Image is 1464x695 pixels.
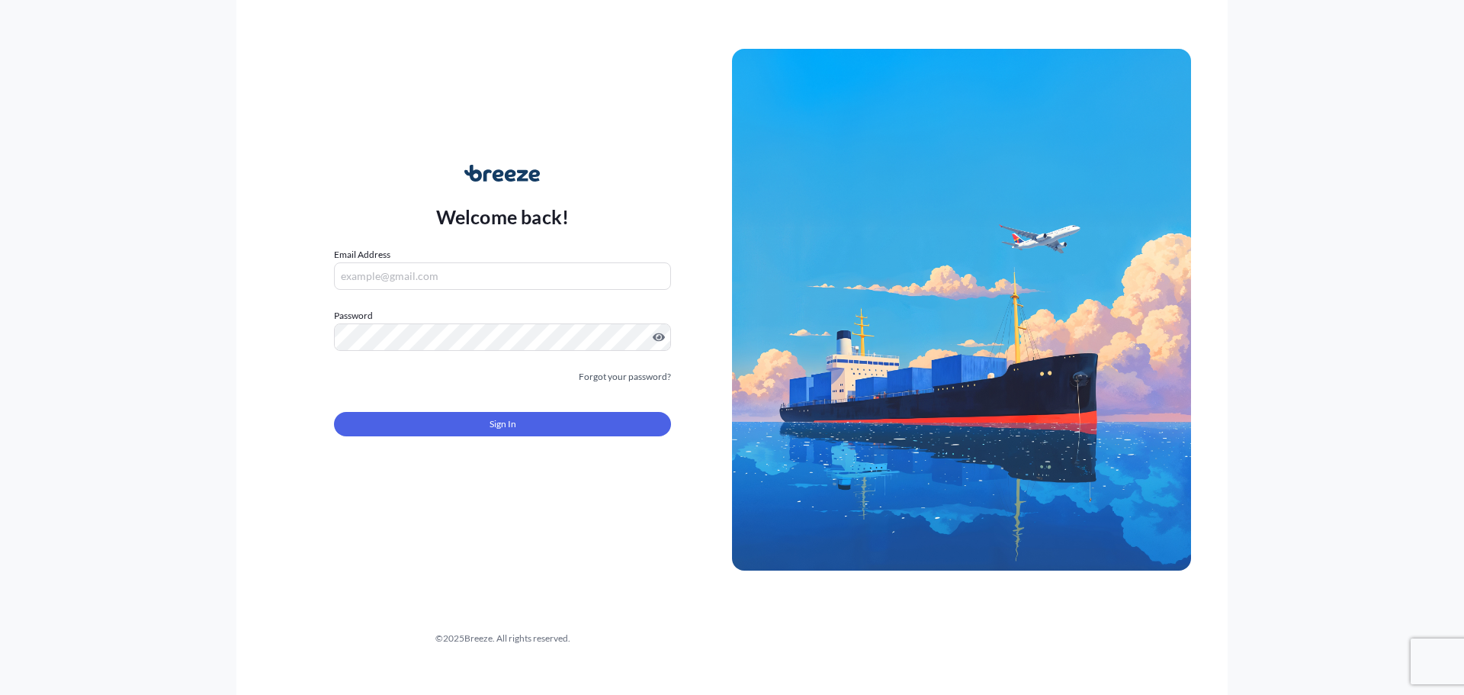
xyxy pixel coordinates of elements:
input: example@gmail.com [334,262,671,290]
button: Sign In [334,412,671,436]
img: Ship illustration [732,49,1191,571]
button: Show password [653,331,665,343]
div: © 2025 Breeze. All rights reserved. [273,631,732,646]
p: Welcome back! [436,204,570,229]
label: Email Address [334,247,390,262]
label: Password [334,308,671,323]
a: Forgot your password? [579,369,671,385]
span: Sign In [490,417,516,432]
